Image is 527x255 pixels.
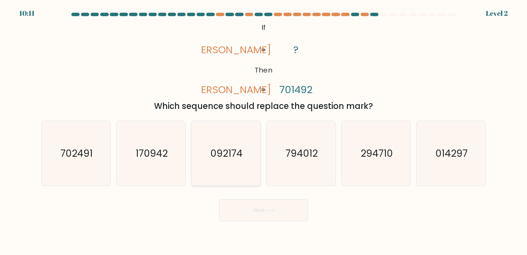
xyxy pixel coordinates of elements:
text: 702491 [60,146,93,160]
tspan: [PERSON_NAME] [191,43,271,57]
tspan: = [261,45,266,55]
tspan: [PERSON_NAME] [191,82,271,96]
div: Level 2 [486,8,508,19]
tspan: Then [255,65,272,75]
text: 294710 [361,146,393,160]
text: 092174 [211,146,243,160]
text: 014297 [435,146,468,160]
div: 10:11 [19,8,35,19]
tspan: = [261,85,266,95]
text: 794012 [285,146,318,160]
button: Next [219,199,308,221]
tspan: ? [293,43,298,57]
tspan: 701492 [279,83,312,97]
svg: @import url('[URL][DOMAIN_NAME]); [201,21,325,97]
div: Which sequence should replace the question mark? [45,100,482,112]
text: 170942 [136,146,168,160]
tspan: If [261,23,266,32]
